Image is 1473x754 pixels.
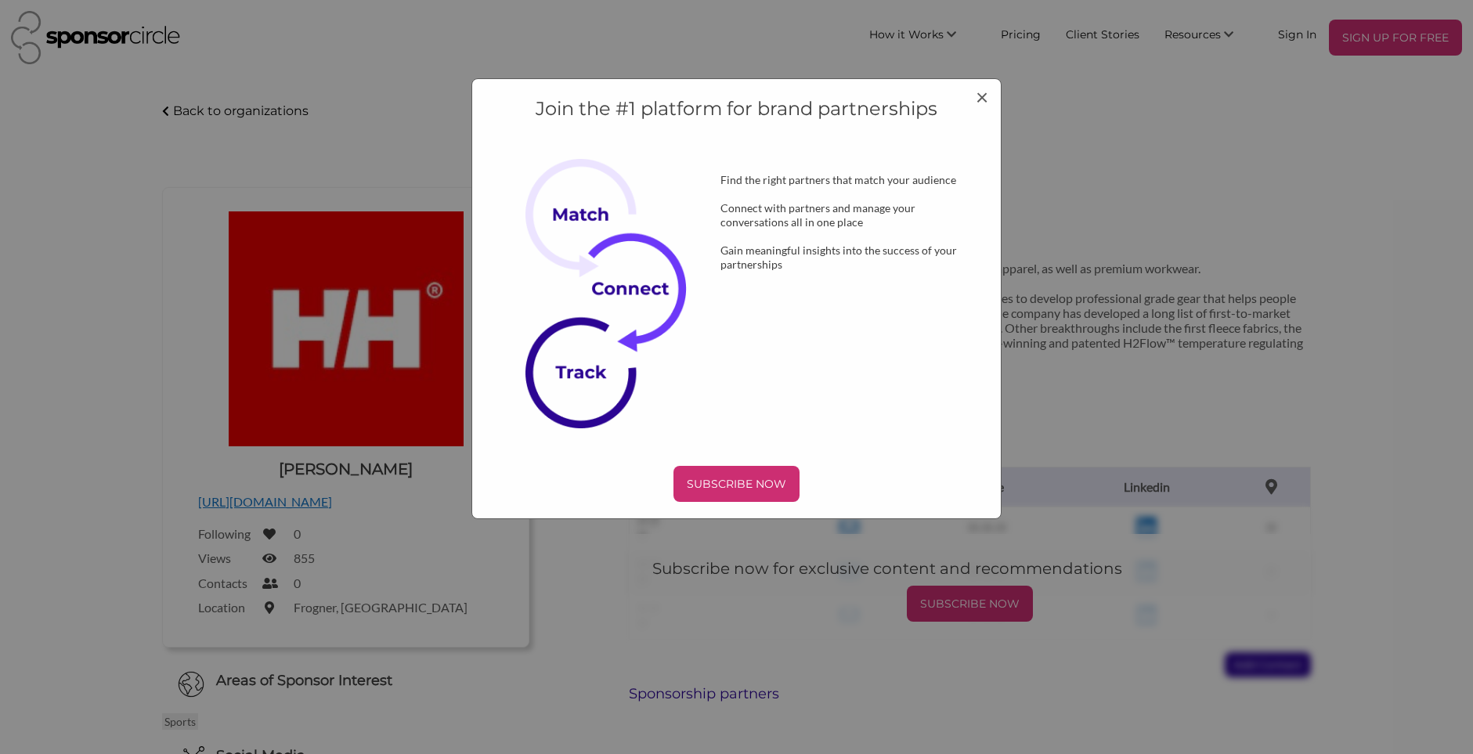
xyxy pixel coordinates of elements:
[695,201,985,229] div: Connect with partners and manage your conversations all in one place
[976,83,988,110] span: ×
[976,85,988,107] button: Close modal
[695,244,985,272] div: Gain meaningful insights into the success of your partnerships
[489,466,985,502] a: SUBSCRIBE NOW
[489,96,985,122] h4: Join the #1 platform for brand partnerships
[695,173,985,187] div: Find the right partners that match your audience
[680,472,793,496] p: SUBSCRIBE NOW
[525,159,709,428] img: Subscribe Now Image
